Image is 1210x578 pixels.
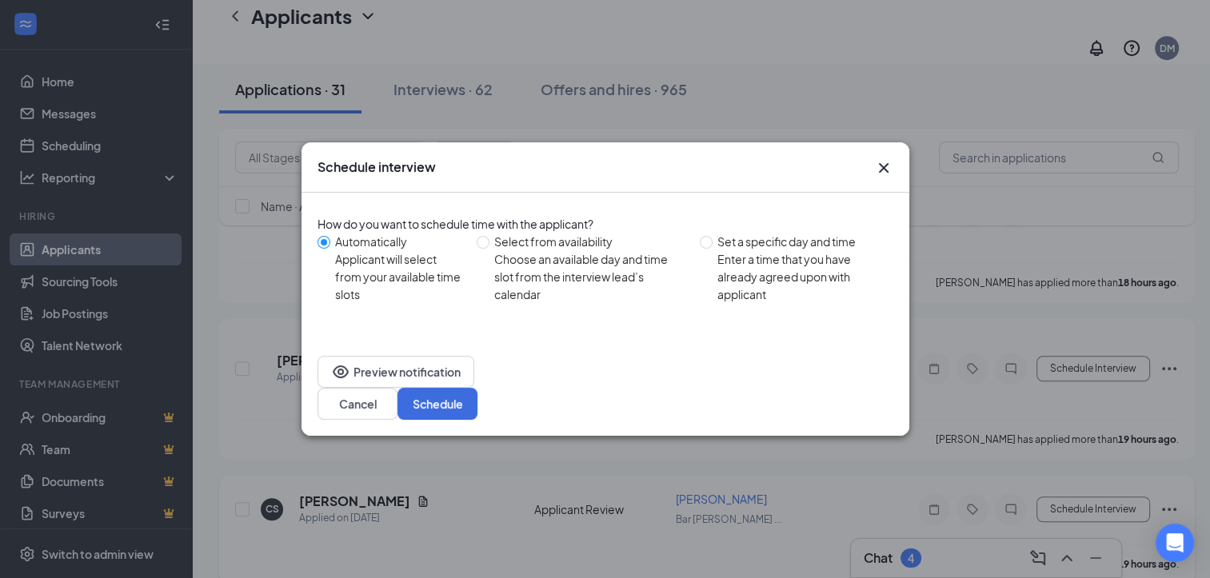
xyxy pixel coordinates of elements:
[717,233,881,250] div: Set a specific day and time
[317,356,474,388] button: EyePreview notification
[335,250,464,303] div: Applicant will select from your available time slots
[397,388,477,420] button: Schedule
[331,362,350,381] svg: Eye
[317,215,893,233] div: How do you want to schedule time with the applicant?
[874,158,893,177] svg: Cross
[317,158,436,176] h3: Schedule interview
[493,233,686,250] div: Select from availability
[335,233,464,250] div: Automatically
[717,250,881,303] div: Enter a time that you have already agreed upon with applicant
[317,388,397,420] button: Cancel
[1156,524,1194,562] div: Open Intercom Messenger
[493,250,686,303] div: Choose an available day and time slot from the interview lead’s calendar
[874,158,893,177] button: Close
